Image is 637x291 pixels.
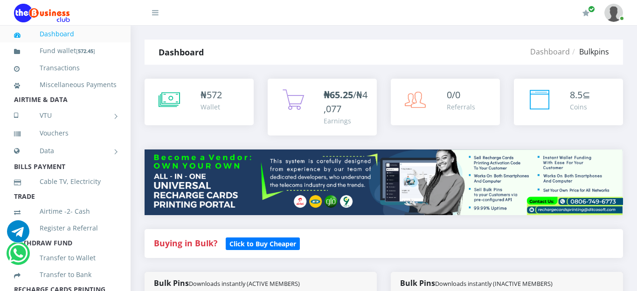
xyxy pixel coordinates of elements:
span: 8.5 [570,88,582,101]
span: 572 [207,88,222,101]
a: Cable TV, Electricity [14,171,117,192]
strong: Dashboard [159,47,204,58]
a: Transfer to Bank [14,264,117,285]
img: multitenant_rcp.png [145,149,623,215]
i: Renew/Upgrade Subscription [582,9,589,17]
a: Click to Buy Cheaper [226,237,300,249]
div: Coins [570,102,590,112]
a: ₦65.25/₦4,077 Earnings [268,79,377,135]
b: 572.45 [78,47,93,54]
a: VTU [14,104,117,127]
a: Data [14,139,117,162]
a: Chat for support [8,249,28,264]
div: Earnings [324,116,367,126]
a: ₦572 Wallet [145,79,254,125]
li: Bulkpins [570,46,609,57]
b: ₦65.25 [324,88,353,101]
small: Downloads instantly (ACTIVE MEMBERS) [189,279,300,288]
small: [ ] [76,47,95,54]
img: Logo [14,4,70,22]
a: Dashboard [14,23,117,45]
span: /₦4,077 [324,88,367,115]
a: Airtime -2- Cash [14,201,117,222]
strong: Buying in Bulk? [154,237,217,249]
span: 0/0 [447,88,460,101]
div: ⊆ [570,88,590,102]
div: ₦ [201,88,222,102]
a: Vouchers [14,122,117,144]
strong: Bulk Pins [154,278,300,288]
a: Fund wallet[572.45] [14,40,117,62]
small: Downloads instantly (INACTIVE MEMBERS) [435,279,553,288]
img: User [604,4,623,22]
a: Register a Referral [14,217,117,239]
a: Miscellaneous Payments [14,74,117,95]
a: Chat for support [7,227,29,243]
a: Transactions [14,57,117,79]
div: Referrals [447,102,475,112]
span: Renew/Upgrade Subscription [588,6,595,13]
b: Click to Buy Cheaper [229,239,296,248]
a: 0/0 Referrals [391,79,500,125]
a: Transfer to Wallet [14,247,117,269]
strong: Bulk Pins [400,278,553,288]
div: Wallet [201,102,222,112]
a: Dashboard [530,47,570,57]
